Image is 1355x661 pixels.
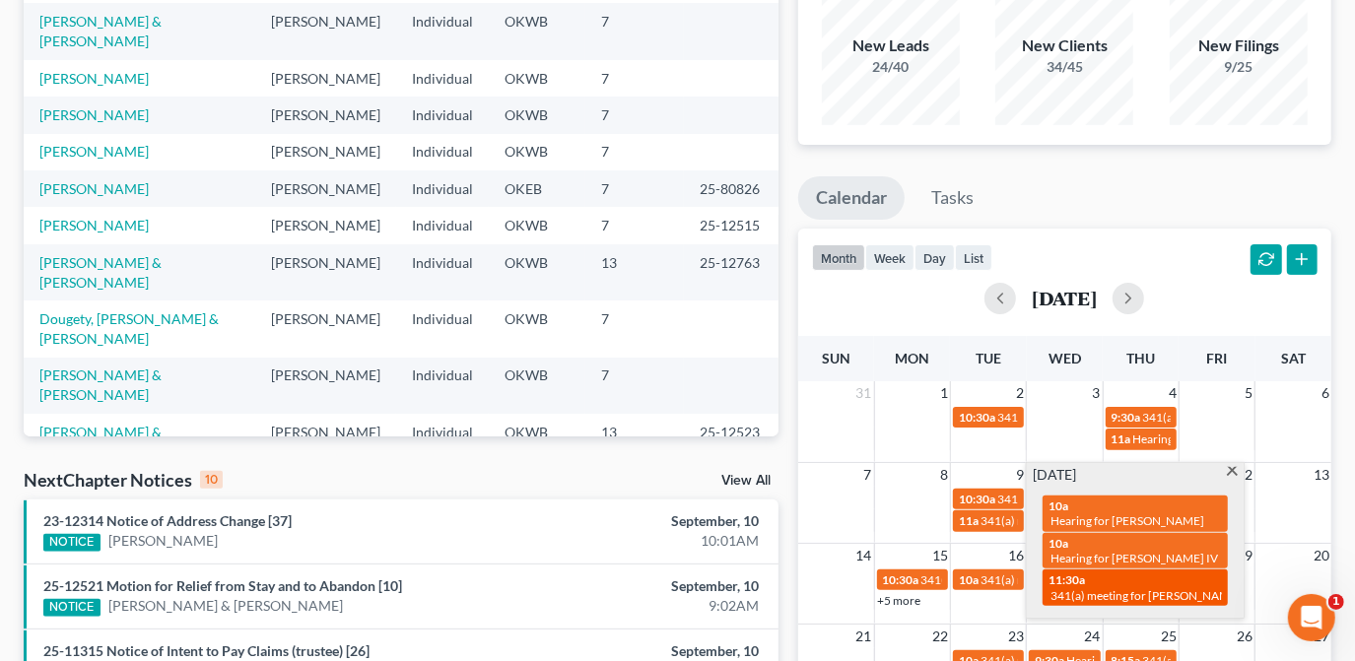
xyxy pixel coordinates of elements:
[1050,513,1204,528] span: Hearing for [PERSON_NAME]
[585,60,684,97] td: 7
[798,176,905,220] a: Calendar
[255,134,396,170] td: [PERSON_NAME]
[108,596,343,616] a: [PERSON_NAME] & [PERSON_NAME]
[255,414,396,470] td: [PERSON_NAME]
[959,410,995,425] span: 10:30a
[1170,57,1308,77] div: 9/25
[1170,34,1308,57] div: New Filings
[533,531,759,551] div: 10:01AM
[1243,381,1254,405] span: 5
[255,358,396,414] td: [PERSON_NAME]
[489,60,585,97] td: OKWB
[938,463,950,487] span: 8
[39,180,149,197] a: [PERSON_NAME]
[1050,551,1218,565] span: Hearing for [PERSON_NAME] IV
[1126,350,1155,366] span: Thu
[930,544,950,567] span: 15
[200,471,223,489] div: 10
[1014,381,1026,405] span: 2
[955,244,992,271] button: list
[822,34,960,57] div: New Leads
[995,57,1133,77] div: 34/45
[1091,381,1103,405] span: 3
[854,625,874,648] span: 21
[108,531,218,551] a: [PERSON_NAME]
[822,57,960,77] div: 24/40
[396,300,489,357] td: Individual
[1050,588,1241,603] span: 341(a) meeting for [PERSON_NAME]
[489,3,585,59] td: OKWB
[1320,381,1331,405] span: 6
[43,642,370,659] a: 25-11315 Notice of Intent to Pay Claims (trustee) [26]
[489,170,585,207] td: OKEB
[981,572,1171,587] span: 341(a) meeting for [PERSON_NAME]
[533,596,759,616] div: 9:02AM
[396,97,489,133] td: Individual
[997,492,1187,506] span: 341(a) meeting for [PERSON_NAME]
[39,254,162,291] a: [PERSON_NAME] & [PERSON_NAME]
[862,463,874,487] span: 7
[39,13,162,49] a: [PERSON_NAME] & [PERSON_NAME]
[24,468,223,492] div: NextChapter Notices
[585,244,684,300] td: 13
[1006,625,1026,648] span: 23
[914,176,991,220] a: Tasks
[1167,381,1179,405] span: 4
[1312,544,1331,567] span: 20
[878,593,921,608] a: +5 more
[981,513,1275,528] span: 341(a) meeting for [PERSON_NAME] & [PERSON_NAME]
[684,244,779,300] td: 25-12763
[585,414,684,470] td: 13
[43,599,101,617] div: NOTICE
[1159,625,1179,648] span: 25
[854,381,874,405] span: 31
[39,70,149,87] a: [PERSON_NAME]
[489,414,585,470] td: OKWB
[1006,544,1026,567] span: 16
[396,358,489,414] td: Individual
[995,34,1133,57] div: New Clients
[255,97,396,133] td: [PERSON_NAME]
[1312,463,1331,487] span: 13
[854,544,874,567] span: 14
[1033,465,1076,485] span: [DATE]
[255,3,396,59] td: [PERSON_NAME]
[938,381,950,405] span: 1
[489,358,585,414] td: OKWB
[684,207,779,243] td: 25-12515
[255,300,396,357] td: [PERSON_NAME]
[396,134,489,170] td: Individual
[585,97,684,133] td: 7
[1288,594,1335,641] iframe: Intercom live chat
[396,244,489,300] td: Individual
[959,572,979,587] span: 10a
[1235,463,1254,487] span: 12
[1206,350,1227,366] span: Fri
[39,143,149,160] a: [PERSON_NAME]
[489,97,585,133] td: OKWB
[976,350,1001,366] span: Tue
[585,300,684,357] td: 7
[39,310,219,347] a: Dougety, [PERSON_NAME] & [PERSON_NAME]
[255,60,396,97] td: [PERSON_NAME]
[255,170,396,207] td: [PERSON_NAME]
[1049,536,1068,551] span: 10a
[1328,594,1344,610] span: 1
[921,572,1112,587] span: 341(a) meeting for [PERSON_NAME]
[1235,544,1254,567] span: 19
[39,106,149,123] a: [PERSON_NAME]
[39,424,162,460] a: [PERSON_NAME] & [PERSON_NAME]
[915,244,955,271] button: day
[1235,625,1254,648] span: 26
[684,170,779,207] td: 25-80826
[585,3,684,59] td: 7
[895,350,929,366] span: Mon
[684,414,779,470] td: 25-12523
[489,207,585,243] td: OKWB
[865,244,915,271] button: week
[43,577,402,594] a: 25-12521 Motion for Relief from Stay and to Abandon [10]
[959,513,979,528] span: 11a
[255,244,396,300] td: [PERSON_NAME]
[396,3,489,59] td: Individual
[533,641,759,661] div: September, 10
